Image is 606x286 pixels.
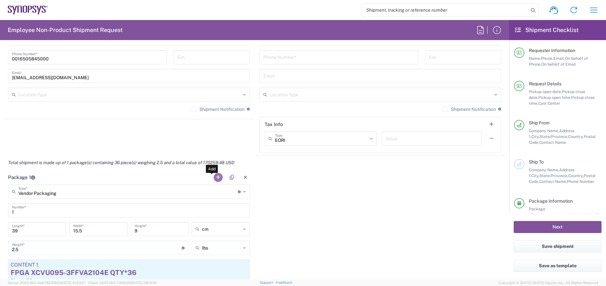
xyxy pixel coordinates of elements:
span: Length, [556,212,570,217]
span: Type, [531,212,541,217]
button: Next [514,221,601,233]
span: Package Information [529,198,573,204]
span: Contact Name, [539,179,567,184]
a: Support [260,281,276,284]
span: Request Details [529,81,561,86]
label: Shipment Notification [191,107,245,112]
span: Pickup open date, [529,89,562,94]
span: [DATE] 08:10:16 [131,281,157,285]
span: Client: 2025.18.0-7346316 [88,281,157,285]
span: Phone Number [567,179,594,184]
button: Save as template [514,260,601,272]
a: Feedback [276,281,292,284]
em: Total shipment is made up of 1 package(s) containing 36 piece(s) weighing 2.5 and a total value o... [3,160,239,165]
h2: Tax Info [265,121,283,128]
span: Email, [553,56,565,61]
span: Ship To [529,159,544,164]
button: Save shipment [514,240,601,252]
span: Server: 2025.18.0-4e47823f9d1 [8,281,85,285]
div: Pieces: 36 [11,278,247,283]
span: Height, [582,212,596,217]
h2: Package 1 [8,174,35,181]
div: Content 1 [11,262,247,268]
span: Pickup open time, [538,95,571,100]
span: Cost Center [538,101,560,106]
h2: Employee Non-Product Shipment Request [8,26,123,34]
span: Width, [570,212,582,217]
div: FPGA XCVU095-3FFVA2104E QTY*36 [11,268,247,278]
span: Number, [541,212,556,217]
input: Shipment, tracking or reference number [361,4,529,16]
span: On behalf of Email [541,62,576,67]
label: Shipment Notification [442,107,496,112]
span: Country, [568,134,584,139]
span: State/Province, [540,173,568,178]
span: Phone, [541,56,553,61]
span: Contact Name [539,140,566,145]
span: [DATE] 10:23:21 [60,281,85,285]
span: Country, [568,173,584,178]
span: Ship From [529,120,550,125]
span: Company Name, [529,167,559,172]
span: City, [531,173,540,178]
h2: Shipment Checklist [515,26,579,34]
span: City, [531,134,540,139]
span: Package 1: [529,207,545,217]
span: Company Name, [529,128,559,133]
span: Name, [529,56,541,61]
span: Requester Information [529,48,575,53]
span: Copyright © [DATE]-[DATE] Agistix Inc., All Rights Reserved [499,280,598,286]
span: State/Province, [540,134,568,139]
